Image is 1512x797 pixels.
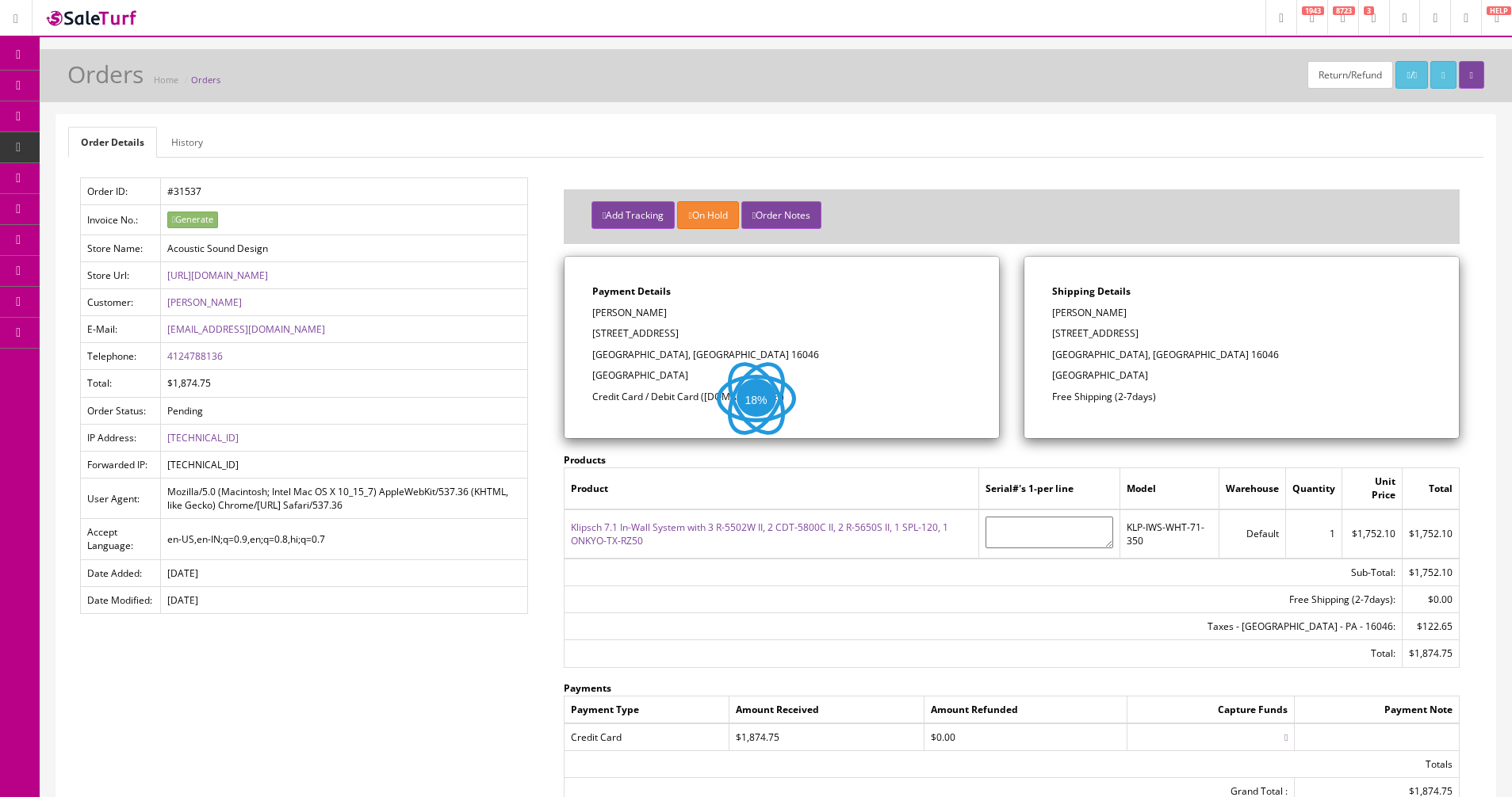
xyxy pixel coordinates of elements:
td: Quantity [1286,468,1342,509]
button: Add Tracking [591,201,675,229]
td: Pending [160,397,527,424]
button: On Hold [677,201,738,229]
p: [GEOGRAPHIC_DATA], [GEOGRAPHIC_DATA] 16046 [592,348,971,362]
td: $1,874.75 [160,370,527,397]
span: 8723 [1333,6,1355,15]
a: [EMAIL_ADDRESS][DOMAIN_NAME] [167,322,325,336]
p: [PERSON_NAME] [592,306,971,320]
strong: Products [564,453,606,467]
a: History [159,127,216,158]
p: Free Shipping (2-7days) [1052,390,1431,404]
td: $1,752.10 [1402,509,1459,559]
td: Serial#'s 1-per line [978,468,1120,509]
td: Unit Price [1342,468,1403,509]
td: Forwarded IP: [81,451,161,478]
a: Return/Refund [1307,61,1393,89]
td: en-US,en-IN;q=0.9,en;q=0.8,hi;q=0.7 [160,519,527,559]
td: Sub-Total: [564,559,1402,586]
td: Taxes - [GEOGRAPHIC_DATA] - PA - 16046: [564,613,1402,640]
a: / [1395,61,1428,89]
td: Store Url: [81,261,161,288]
span: 1943 [1302,6,1324,15]
td: Amount Received [729,696,924,723]
p: [PERSON_NAME] [1052,306,1431,320]
td: $122.65 [1402,613,1459,640]
td: Date Modified: [81,586,161,613]
td: User Agent: [81,479,161,519]
td: Store Name: [81,235,161,261]
td: IP Address: [81,424,161,451]
a: Klipsch 7.1 In-Wall System with 3 R-5502W II, 2 CDT-5800C II, 2 R-5650S II, 1 SPL-120, 1 ONKYO-TX... [571,521,948,547]
p: [STREET_ADDRESS] [1052,326,1431,341]
strong: Payment Details [592,284,671,298]
a: Orders [191,74,220,86]
p: [STREET_ADDRESS] [592,326,971,341]
p: [GEOGRAPHIC_DATA] [592,368,971,383]
td: Payment Note [1295,696,1460,723]
td: $0.00 [924,723,1127,751]
button: Generate [167,212,218,228]
td: $1,752.10 [1342,509,1403,559]
td: Telephone: [81,343,161,370]
a: 4124788136 [167,349,223,363]
td: $0.00 [1402,586,1459,613]
p: Credit Card / Debit Card ([DOMAIN_NAME]) [592,390,971,404]
td: E-Mail: [81,316,161,343]
h1: Orders [67,61,144,87]
strong: Shipping Details [1052,284,1131,298]
td: [TECHNICAL_ID] [160,451,527,478]
td: Warehouse [1219,468,1286,509]
span: 3 [1364,6,1374,15]
td: Order ID: [81,178,161,205]
td: Mozilla/5.0 (Macintosh; Intel Mac OS X 10_15_7) AppleWebKit/537.36 (KHTML, like Gecko) Chrome/[UR... [160,479,527,519]
span: HELP [1487,6,1511,15]
td: Free Shipping (2-7days): [564,586,1402,613]
td: Amount Refunded [924,696,1127,723]
td: $1,874.75 [1402,640,1459,667]
td: Accept Language: [81,519,161,559]
td: $1,752.10 [1402,559,1459,586]
a: Order Details [68,127,157,158]
td: Capture Funds [1127,696,1295,723]
td: [DATE] [160,586,527,613]
td: Invoice No.: [81,205,161,235]
td: #31537 [160,178,527,205]
td: Total: [564,640,1402,667]
td: Payment Type [564,696,729,723]
a: Home [154,74,178,86]
td: Acoustic Sound Design [160,235,527,261]
strong: Payments [564,681,611,695]
a: [TECHNICAL_ID] [167,431,239,444]
a: [PERSON_NAME] [167,296,242,309]
td: KLP-IWS-WHT-71-350 [1120,509,1219,559]
td: Model [1120,468,1219,509]
td: Date Added: [81,559,161,586]
button: Order Notes [741,201,821,229]
td: [DATE] [160,559,527,586]
p: [GEOGRAPHIC_DATA] [1052,368,1431,383]
td: Customer: [81,289,161,316]
img: SaleTurf [44,7,140,29]
td: 1 [1286,509,1342,559]
p: [GEOGRAPHIC_DATA], [GEOGRAPHIC_DATA] 16046 [1052,348,1431,362]
td: Totals [564,750,1459,777]
a: [URL][DOMAIN_NAME] [167,269,268,282]
td: $1,874.75 [729,723,924,751]
td: Order Status: [81,397,161,424]
td: Total: [81,370,161,397]
td: Product [564,468,978,509]
td: Default [1219,509,1286,559]
td: Total [1402,468,1459,509]
td: Credit Card [564,723,729,751]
